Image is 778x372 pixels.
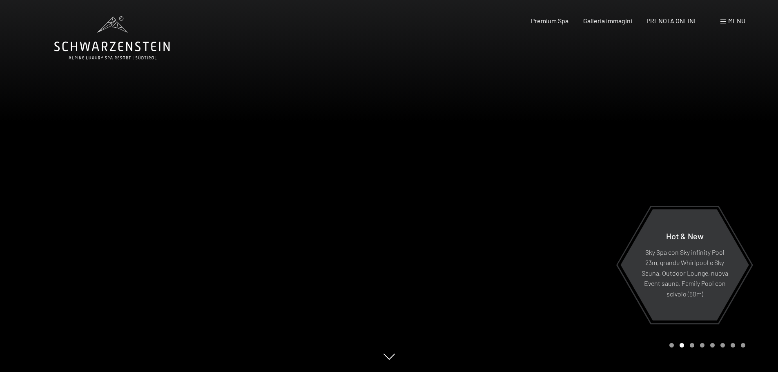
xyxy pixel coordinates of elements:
a: Galleria immagini [583,17,632,25]
div: Carousel Pagination [667,343,745,347]
div: Carousel Page 7 [731,343,735,347]
div: Carousel Page 8 [741,343,745,347]
div: Carousel Page 1 [669,343,674,347]
div: Carousel Page 3 [690,343,694,347]
div: Carousel Page 5 [710,343,715,347]
span: Hot & New [666,231,704,241]
span: Menu [728,17,745,25]
div: Carousel Page 6 [720,343,725,347]
a: Premium Spa [531,17,568,25]
a: Hot & New Sky Spa con Sky infinity Pool 23m, grande Whirlpool e Sky Sauna, Outdoor Lounge, nuova ... [620,209,749,321]
p: Sky Spa con Sky infinity Pool 23m, grande Whirlpool e Sky Sauna, Outdoor Lounge, nuova Event saun... [640,247,729,299]
div: Carousel Page 2 (Current Slide) [680,343,684,347]
a: PRENOTA ONLINE [646,17,698,25]
div: Carousel Page 4 [700,343,704,347]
